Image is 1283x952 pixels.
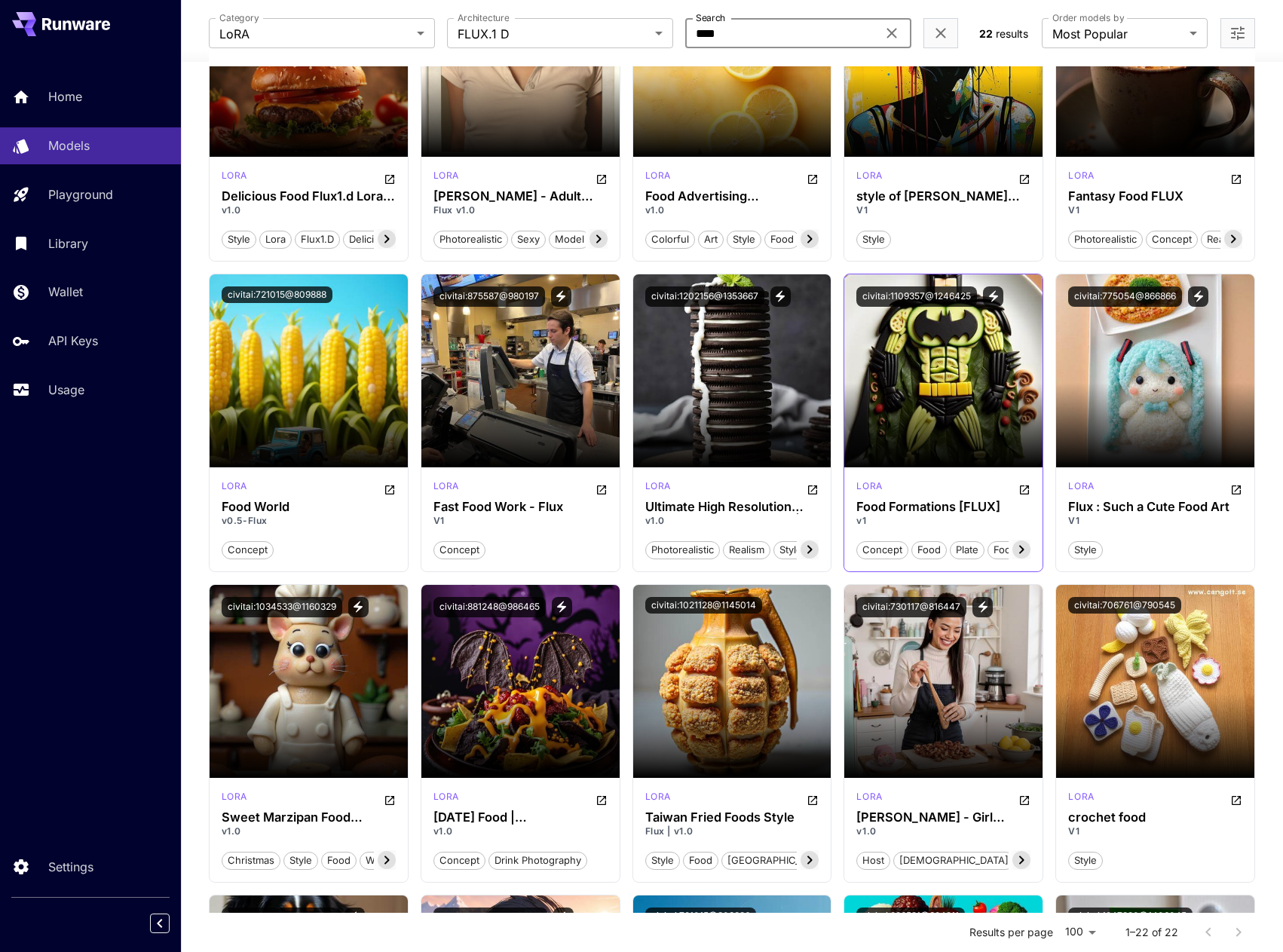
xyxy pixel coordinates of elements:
button: civitai:826531@924311 [856,908,965,924]
button: Open in CivitAI [1230,169,1242,187]
h3: crochet food [1068,810,1242,825]
button: food art [988,540,1040,559]
button: civitai:1021128@1145014 [645,597,762,614]
p: API Keys [48,332,98,350]
button: civitai:721015@809886 [645,908,756,924]
button: civitai:721015@809888 [222,286,332,303]
span: delicious food [344,232,423,247]
div: FLUX.1 D [222,790,247,808]
span: lora [260,232,291,247]
p: V1 [1068,204,1242,217]
span: style [774,543,807,558]
button: food [683,850,718,870]
button: concept [1146,229,1198,249]
button: delicious food [343,229,424,249]
p: lora [222,479,247,493]
p: v1.0 [222,825,396,838]
div: Taiwan Fried Foods Style [645,810,819,825]
span: realistic [1202,232,1250,247]
span: art [699,232,723,247]
h3: Food Formations [FLUX] [856,500,1030,514]
p: Home [48,87,82,106]
p: lora [856,479,882,493]
button: food [321,850,357,870]
button: civitai:775054@866866 [1068,286,1182,307]
span: style [222,232,256,247]
p: lora [433,479,459,493]
h3: Food Advertising Photography Art Flux_v1.0 [645,189,819,204]
p: V1 [433,514,608,528]
p: v1.0 [856,825,1030,838]
p: lora [645,169,671,182]
button: style [727,229,761,249]
button: photorealistic [1068,229,1143,249]
button: Open in CivitAI [1230,479,1242,497]
button: civitai:730117@816447 [856,597,966,617]
button: sexy [511,229,546,249]
button: civitai:875587@980197 [433,286,545,307]
span: 22 [979,27,993,40]
h3: Delicious Food Flux1.d Lora | Super High Resolution [222,189,396,204]
div: FLUX.1 D [222,169,247,187]
button: Open in CivitAI [1018,790,1030,808]
p: Flux v1.0 [433,204,608,217]
p: v1.0 [645,514,819,528]
div: FLUX.1 D [645,790,671,808]
button: View trigger words [770,286,791,307]
p: Settings [48,858,93,876]
span: sexy [512,232,545,247]
p: lora [433,169,459,182]
button: model [549,229,590,249]
p: lora [645,790,671,804]
span: colorful [646,232,694,247]
button: civitai:1109357@1246425 [856,286,977,307]
span: food [684,853,718,868]
button: photorealistic [433,229,508,249]
div: Fantasy Food FLUX [1068,189,1242,204]
button: lora [259,229,292,249]
span: concept [222,543,273,558]
div: FLUX.1 D [645,169,671,187]
div: Flux : Such a Cute Food Art [1068,500,1242,514]
span: concept [434,543,485,558]
p: Results per page [969,925,1053,940]
button: civitai:1247330@1406045 [1068,908,1193,924]
p: v1 [856,514,1030,528]
span: FLUX.1 D [458,25,649,43]
div: FLUX.1 D [433,169,459,187]
span: [GEOGRAPHIC_DATA] [722,853,834,868]
button: civitai:1034533@1160329 [222,597,342,617]
p: Usage [48,381,84,399]
p: Library [48,234,88,253]
div: style of Jim Mahfood [FLUX] 333 [856,189,1030,204]
button: Open in CivitAI [596,790,608,808]
p: lora [645,479,671,493]
span: style [1069,543,1102,558]
span: LoRA [219,25,411,43]
span: results [996,27,1028,40]
button: Open in CivitAI [807,790,819,808]
p: Wallet [48,283,83,301]
button: style [1068,850,1103,870]
button: style [283,850,318,870]
div: Food World [222,500,396,514]
span: photorealistic [1069,232,1142,247]
button: plate [950,540,984,559]
p: lora [1068,169,1094,182]
h3: style of [PERSON_NAME] [FLUX] 333 [856,189,1030,204]
p: V1 [1068,514,1242,528]
p: lora [1068,790,1094,804]
p: v1.0 [645,204,819,217]
span: photorealistic [434,232,507,247]
button: food [764,229,800,249]
button: View trigger words [972,597,993,617]
h3: Sweet Marzipan Food Crafter by ChronoKnight - [FLUX] [222,810,396,825]
label: Architecture [458,11,509,24]
button: Open more filters [1229,24,1247,43]
span: food art [988,543,1039,558]
div: Ariel Rebel - Adult Model And Food Blogger [433,189,608,204]
span: flux1.d [295,232,339,247]
span: food [912,543,946,558]
h3: [DATE] Food | [PERSON_NAME] Panda [433,810,608,825]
